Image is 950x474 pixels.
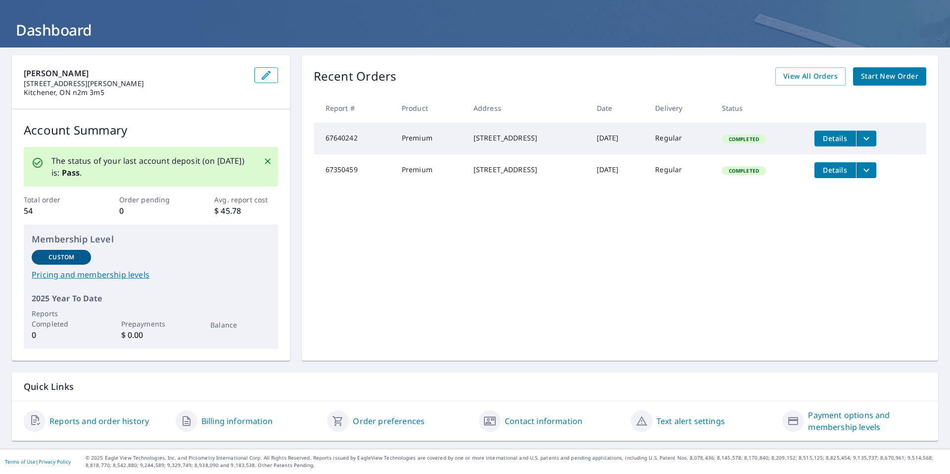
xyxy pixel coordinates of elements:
a: View All Orders [775,67,846,86]
p: Avg. report cost [214,194,278,205]
a: Order preferences [353,415,425,427]
th: Address [466,94,589,123]
a: Reports and order history [49,415,149,427]
p: $ 45.78 [214,205,278,217]
th: Product [394,94,466,123]
p: Account Summary [24,121,278,139]
td: 67350459 [314,154,394,186]
p: Recent Orders [314,67,397,86]
p: Membership Level [32,233,270,246]
a: Terms of Use [5,458,36,465]
p: Quick Links [24,380,926,393]
td: Premium [394,123,466,154]
p: 54 [24,205,87,217]
p: Prepayments [121,319,181,329]
span: Completed [723,136,765,142]
a: Start New Order [853,67,926,86]
p: [PERSON_NAME] [24,67,246,79]
span: Completed [723,167,765,174]
th: Status [714,94,807,123]
th: Report # [314,94,394,123]
p: Order pending [119,194,183,205]
span: View All Orders [783,70,838,83]
b: Pass [62,167,80,178]
p: $ 0.00 [121,329,181,341]
p: [STREET_ADDRESS][PERSON_NAME] [24,79,246,88]
p: © 2025 Eagle View Technologies, Inc. and Pictometry International Corp. All Rights Reserved. Repo... [86,454,945,469]
td: Regular [647,154,713,186]
p: The status of your last account deposit (on [DATE]) is: . [51,155,251,179]
a: Text alert settings [657,415,725,427]
td: [DATE] [589,123,648,154]
p: Balance [210,320,270,330]
a: Billing information [201,415,273,427]
p: 2025 Year To Date [32,292,270,304]
a: Payment options and membership levels [808,409,926,433]
p: 0 [119,205,183,217]
td: Regular [647,123,713,154]
div: [STREET_ADDRESS] [474,133,581,143]
p: Reports Completed [32,308,91,329]
span: Details [820,165,850,175]
button: Close [261,155,274,168]
button: filesDropdownBtn-67350459 [856,162,876,178]
h1: Dashboard [12,20,938,40]
a: Contact information [505,415,582,427]
p: 0 [32,329,91,341]
div: [STREET_ADDRESS] [474,165,581,175]
a: Privacy Policy [39,458,71,465]
p: Total order [24,194,87,205]
p: Custom [48,253,74,262]
th: Date [589,94,648,123]
span: Start New Order [861,70,918,83]
p: | [5,459,71,465]
th: Delivery [647,94,713,123]
td: [DATE] [589,154,648,186]
a: Pricing and membership levels [32,269,270,281]
span: Details [820,134,850,143]
button: filesDropdownBtn-67640242 [856,131,876,146]
button: detailsBtn-67640242 [814,131,856,146]
button: detailsBtn-67350459 [814,162,856,178]
td: Premium [394,154,466,186]
td: 67640242 [314,123,394,154]
p: Kitchener, ON n2m 3m5 [24,88,246,97]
